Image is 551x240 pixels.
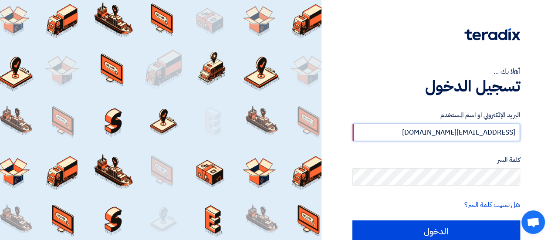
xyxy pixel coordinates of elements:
[352,124,520,141] input: أدخل بريد العمل الإلكتروني او اسم المستخدم الخاص بك ...
[464,28,520,41] img: Teradix logo
[352,66,520,77] div: أهلا بك ...
[521,210,545,234] a: دردشة مفتوحة
[352,77,520,96] h1: تسجيل الدخول
[352,155,520,165] label: كلمة السر
[464,199,520,210] a: هل نسيت كلمة السر؟
[352,110,520,120] label: البريد الإلكتروني او اسم المستخدم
